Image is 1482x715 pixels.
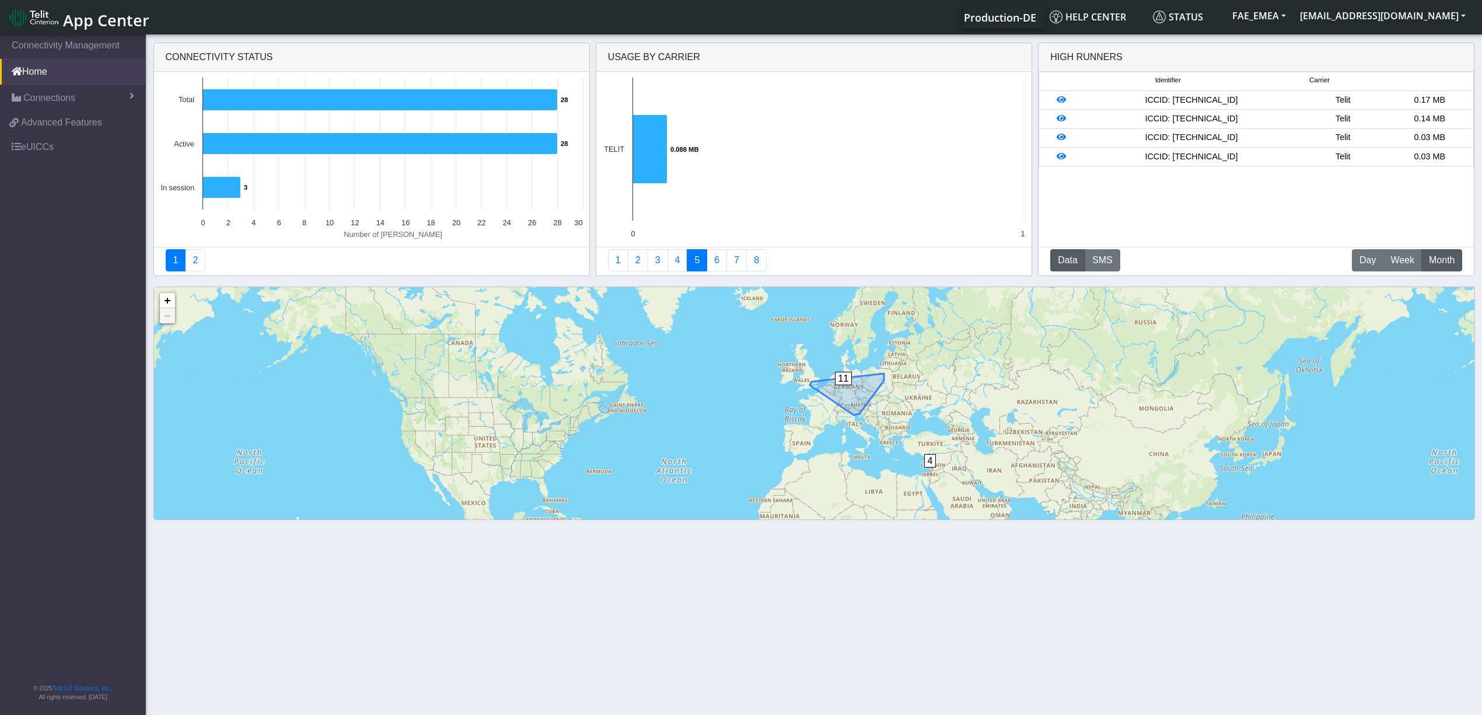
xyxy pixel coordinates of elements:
[160,183,194,192] text: In session
[963,5,1036,29] a: Your current platform instance
[667,249,688,271] a: Connections By Carrier
[166,249,578,271] nav: Summary paging
[1300,131,1386,144] div: Telit
[1083,131,1299,144] div: ICCID: [TECHNICAL_ID]
[21,116,102,130] span: Advanced Features
[561,96,568,103] text: 28
[1300,94,1386,107] div: Telit
[63,9,149,31] span: App Center
[401,218,410,227] text: 16
[746,249,767,271] a: Not Connected for 30 days
[1083,94,1299,107] div: ICCID: [TECHNICAL_ID]
[376,218,384,227] text: 14
[726,249,747,271] a: Zero Session
[226,218,230,227] text: 2
[1083,113,1299,125] div: ICCID: [TECHNICAL_ID]
[1085,249,1120,271] button: SMS
[178,95,194,104] text: Total
[1050,50,1123,64] div: High Runners
[1045,5,1148,29] a: Help center
[628,249,648,271] a: Carrier
[648,249,668,271] a: Usage per Country
[427,218,435,227] text: 18
[9,5,148,30] a: App Center
[707,249,727,271] a: 14 Days Trend
[277,218,281,227] text: 6
[1309,75,1330,85] span: Carrier
[1390,253,1414,267] span: Week
[160,308,175,323] a: Zoom out
[670,146,699,153] text: 0.088 MB
[1050,249,1085,271] button: Data
[1421,249,1462,271] button: Month
[160,293,175,308] a: Zoom in
[1148,5,1225,29] a: Status
[477,218,485,227] text: 22
[9,8,58,27] img: logo-telit-cinterion-gw-new.png
[23,91,75,105] span: Connections
[302,218,306,227] text: 8
[53,685,111,692] a: Telit IoT Solutions, Inc.
[325,218,333,227] text: 10
[1429,253,1455,267] span: Month
[1020,229,1025,238] text: 1
[1386,94,1473,107] div: 0.17 MB
[604,145,624,154] text: TELIT
[553,218,561,227] text: 28
[1383,249,1422,271] button: Week
[1083,151,1299,163] div: ICCID: [TECHNICAL_ID]
[561,140,568,147] text: 28
[1352,249,1383,271] button: Day
[201,218,205,227] text: 0
[1300,151,1386,163] div: Telit
[185,249,205,271] a: Deployment status
[452,218,460,227] text: 20
[251,218,256,227] text: 4
[1386,131,1473,144] div: 0.03 MB
[608,249,628,271] a: Connections By Country
[1386,113,1473,125] div: 0.14 MB
[1386,151,1473,163] div: 0.03 MB
[596,43,1032,72] div: Usage by Carrier
[154,43,589,72] div: Connectivity status
[631,229,635,238] text: 0
[174,139,194,148] text: Active
[502,218,511,227] text: 24
[1153,11,1203,23] span: Status
[351,218,359,227] text: 12
[1293,5,1473,26] button: [EMAIL_ADDRESS][DOMAIN_NAME]
[344,230,442,239] text: Number of [PERSON_NAME]
[1050,11,1126,23] span: Help center
[1153,11,1166,23] img: status.svg
[1050,11,1062,23] img: knowledge.svg
[608,249,1020,271] nav: Summary paging
[244,184,247,191] text: 3
[1300,113,1386,125] div: Telit
[1359,253,1376,267] span: Day
[964,11,1036,25] span: Production-DE
[1225,5,1293,26] button: FAE_EMEA
[166,249,186,271] a: Connectivity status
[1155,75,1181,85] span: Identifier
[574,218,582,227] text: 30
[924,454,936,468] span: 4
[528,218,536,227] text: 26
[835,372,852,385] span: 11
[687,249,707,271] a: Usage by Carrier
